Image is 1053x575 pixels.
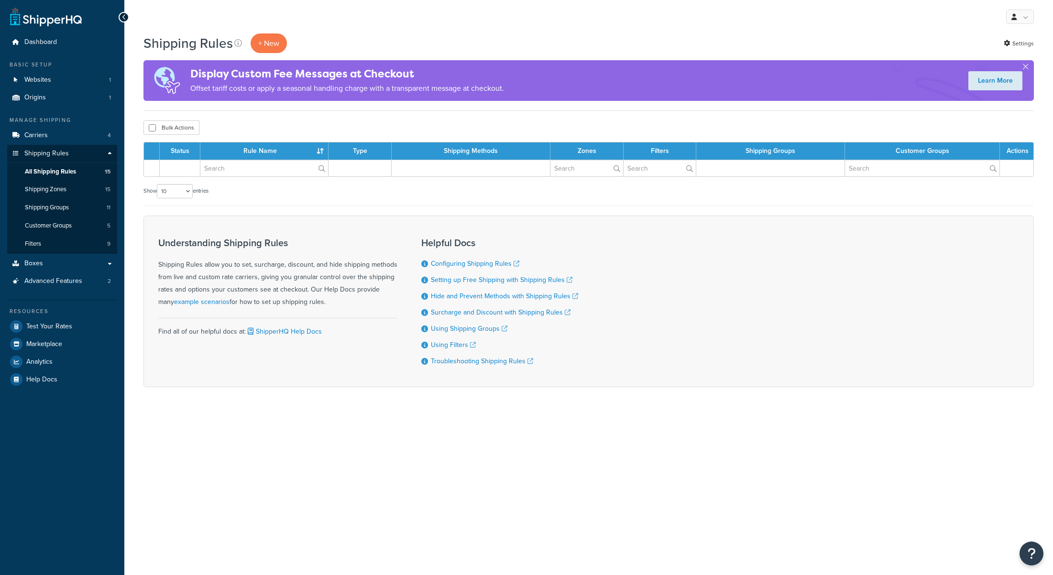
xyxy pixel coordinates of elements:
[25,204,69,212] span: Shipping Groups
[7,89,117,107] li: Origins
[246,326,322,336] a: ShipperHQ Help Docs
[7,235,117,253] a: Filters 9
[7,71,117,89] a: Websites 1
[174,297,230,307] a: example scenarios
[845,142,1000,160] th: Customer Groups
[7,163,117,181] a: All Shipping Rules 15
[160,142,200,160] th: Status
[108,131,111,140] span: 4
[190,66,504,82] h4: Display Custom Fee Messages at Checkout
[190,82,504,95] p: Offset tariff costs or apply a seasonal handling charge with a transparent message at checkout.
[107,240,110,248] span: 9
[158,318,397,338] div: Find all of our helpful docs at:
[7,217,117,235] a: Customer Groups 5
[7,272,117,290] a: Advanced Features 2
[7,116,117,124] div: Manage Shipping
[431,356,533,366] a: Troubleshooting Shipping Rules
[550,142,624,160] th: Zones
[845,160,999,176] input: Search
[25,222,72,230] span: Customer Groups
[25,185,66,194] span: Shipping Zones
[7,127,117,144] a: Carriers 4
[200,142,329,160] th: Rule Name
[251,33,287,53] p: + New
[7,199,117,217] li: Shipping Groups
[109,76,111,84] span: 1
[25,168,76,176] span: All Shipping Rules
[7,61,117,69] div: Basic Setup
[7,145,117,163] a: Shipping Rules
[109,94,111,102] span: 1
[624,160,696,176] input: Search
[7,145,117,254] li: Shipping Rules
[143,120,199,135] button: Bulk Actions
[421,238,578,248] h3: Helpful Docs
[431,291,578,301] a: Hide and Prevent Methods with Shipping Rules
[10,7,82,26] a: ShipperHQ Home
[7,199,117,217] a: Shipping Groups 11
[7,33,117,51] a: Dashboard
[26,358,53,366] span: Analytics
[143,34,233,53] h1: Shipping Rules
[968,71,1022,90] a: Learn More
[7,71,117,89] li: Websites
[108,277,111,285] span: 2
[431,259,519,269] a: Configuring Shipping Rules
[24,94,46,102] span: Origins
[624,142,696,160] th: Filters
[550,160,623,176] input: Search
[7,217,117,235] li: Customer Groups
[1004,37,1034,50] a: Settings
[157,184,193,198] select: Showentries
[143,184,208,198] label: Show entries
[696,142,845,160] th: Shipping Groups
[200,160,328,176] input: Search
[7,336,117,353] a: Marketplace
[24,260,43,268] span: Boxes
[107,204,110,212] span: 11
[7,371,117,388] a: Help Docs
[7,318,117,335] a: Test Your Rates
[24,76,51,84] span: Websites
[26,323,72,331] span: Test Your Rates
[158,238,397,308] div: Shipping Rules allow you to set, surcharge, discount, and hide shipping methods from live and cus...
[431,275,572,285] a: Setting up Free Shipping with Shipping Rules
[26,376,57,384] span: Help Docs
[143,60,190,101] img: duties-banner-06bc72dcb5fe05cb3f9472aba00be2ae8eb53ab6f0d8bb03d382ba314ac3c341.png
[329,142,392,160] th: Type
[105,168,110,176] span: 15
[7,272,117,290] li: Advanced Features
[158,238,397,248] h3: Understanding Shipping Rules
[107,222,110,230] span: 5
[24,277,82,285] span: Advanced Features
[26,340,62,348] span: Marketplace
[431,307,570,317] a: Surcharge and Discount with Shipping Rules
[7,163,117,181] li: All Shipping Rules
[7,181,117,198] a: Shipping Zones 15
[1000,142,1033,160] th: Actions
[25,240,41,248] span: Filters
[24,131,48,140] span: Carriers
[392,142,550,160] th: Shipping Methods
[7,127,117,144] li: Carriers
[1020,542,1043,565] button: Open Resource Center
[24,150,69,158] span: Shipping Rules
[431,340,476,350] a: Using Filters
[7,181,117,198] li: Shipping Zones
[431,324,507,334] a: Using Shipping Groups
[7,353,117,370] a: Analytics
[105,185,110,194] span: 15
[7,89,117,107] a: Origins 1
[24,38,57,46] span: Dashboard
[7,255,117,272] a: Boxes
[7,235,117,253] li: Filters
[7,307,117,315] div: Resources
